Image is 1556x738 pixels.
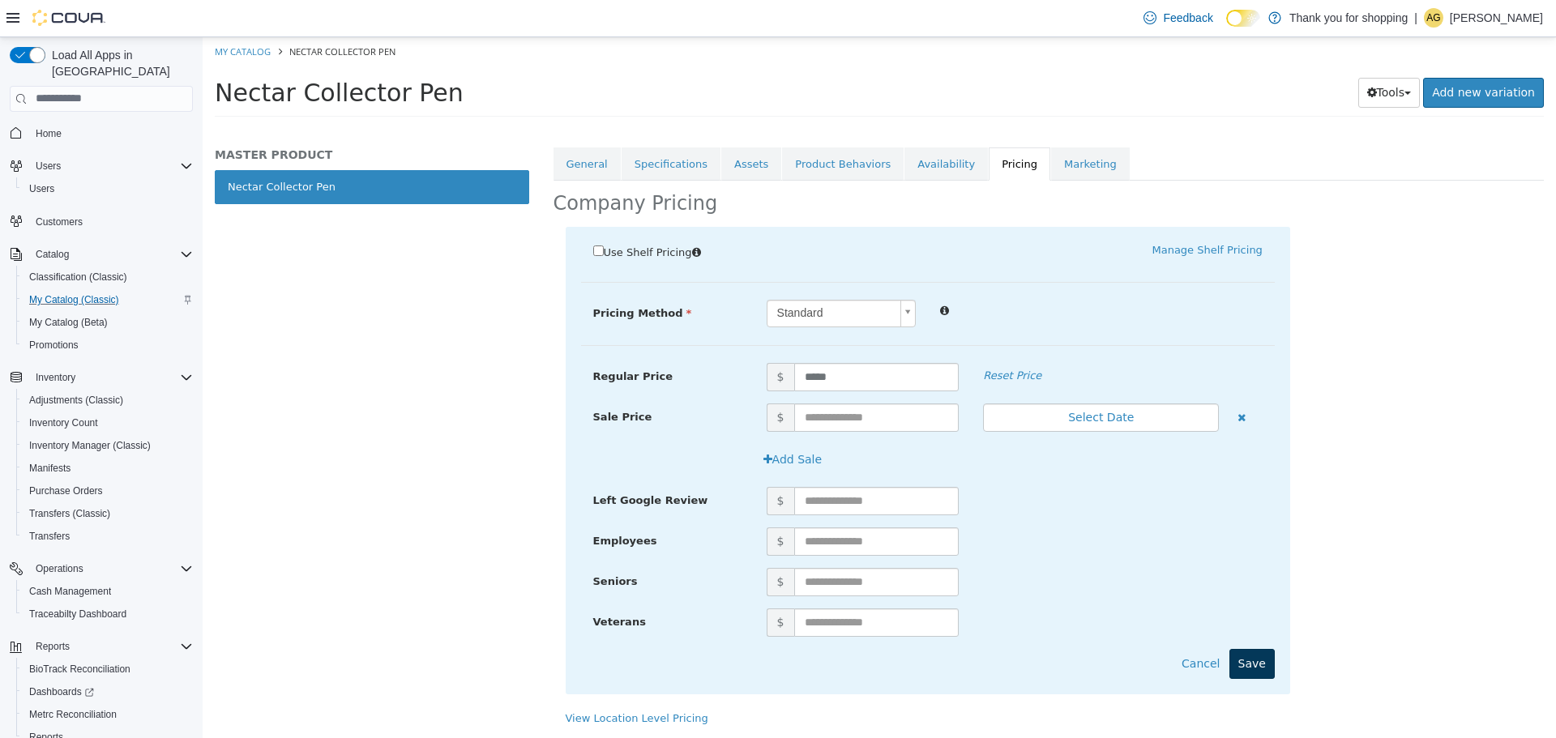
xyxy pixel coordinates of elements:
button: Inventory [3,366,199,389]
img: Cova [32,10,105,26]
span: Transfers [29,530,70,543]
span: Transfers (Classic) [23,504,193,523]
button: Inventory Manager (Classic) [16,434,199,457]
a: Home [29,124,68,143]
span: $ [564,326,592,354]
span: Promotions [29,339,79,352]
span: Classification (Classic) [29,271,127,284]
span: Veterans [391,578,443,591]
a: Availability [702,110,785,144]
span: My Catalog (Classic) [23,290,193,309]
a: Inventory Manager (Classic) [23,436,157,455]
span: Pricing Method [391,270,489,282]
span: Home [29,123,193,143]
span: Inventory Manager (Classic) [23,436,193,455]
span: Operations [29,559,193,578]
span: Traceabilty Dashboard [23,604,193,624]
span: Reports [29,637,193,656]
span: Cash Management [23,582,193,601]
span: AG [1426,8,1440,28]
button: Transfers (Classic) [16,502,199,525]
span: Standard [565,263,691,289]
a: Dashboards [16,680,199,703]
a: Feedback [1137,2,1219,34]
span: Inventory Manager (Classic) [29,439,151,452]
span: Customers [29,211,193,232]
button: Add Sale [552,407,629,437]
span: $ [564,366,592,395]
a: Nectar Collector Pen [12,133,327,167]
a: Purchase Orders [23,481,109,501]
a: Assets [519,110,579,144]
a: Manage Shelf Pricing [949,207,1059,219]
span: Purchase Orders [29,484,103,497]
button: Adjustments (Classic) [16,389,199,412]
span: Users [23,179,193,198]
a: Transfers (Classic) [23,504,117,523]
span: Manifests [29,462,71,475]
button: Metrc Reconciliation [16,703,199,726]
button: Classification (Classic) [16,266,199,288]
a: Classification (Classic) [23,267,134,287]
span: Metrc Reconciliation [29,708,117,721]
p: [PERSON_NAME] [1450,8,1543,28]
button: Reports [3,635,199,658]
button: Operations [29,559,90,578]
span: Regular Price [391,333,470,345]
span: Use Shelf Pricing [401,209,489,221]
span: Reports [36,640,70,653]
button: Purchase Orders [16,480,199,502]
a: Manifests [23,459,77,478]
button: Inventory [29,368,82,387]
a: Promotions [23,335,85,355]
span: Sale Price [391,373,450,386]
span: Metrc Reconciliation [23,705,193,724]
span: $ [564,450,592,478]
a: Pricing [786,110,848,144]
a: My Catalog (Classic) [23,290,126,309]
span: Users [29,182,54,195]
a: BioTrack Reconciliation [23,659,137,679]
span: $ [564,490,592,518]
h5: MASTER PRODUCT [12,110,327,125]
button: Reports [29,637,76,656]
button: Promotions [16,334,199,356]
span: Dark Mode [1226,27,1227,28]
span: My Catalog (Beta) [29,316,108,329]
span: My Catalog (Beta) [23,313,193,332]
span: Promotions [23,335,193,355]
button: Customers [3,210,199,233]
span: Inventory Count [23,413,193,433]
span: Adjustments (Classic) [29,394,123,407]
span: Left Google Review [391,457,506,469]
a: Marketing [849,110,927,144]
a: General [351,110,418,144]
span: Dashboards [23,682,193,702]
a: Transfers [23,527,76,546]
span: Catalog [36,248,69,261]
span: $ [564,571,592,599]
button: Catalog [29,245,75,264]
button: Transfers [16,525,199,548]
span: Load All Apps in [GEOGRAPHIC_DATA] [45,47,193,79]
span: Dashboards [29,685,94,698]
a: Dashboards [23,682,100,702]
button: Catalog [3,243,199,266]
button: BioTrack Reconciliation [16,658,199,680]
span: BioTrack Reconciliation [23,659,193,679]
span: Inventory Count [29,416,98,429]
span: Adjustments (Classic) [23,390,193,410]
button: Select Date [780,366,1016,395]
span: Customers [36,215,83,228]
a: Standard [564,262,713,290]
button: Users [3,155,199,177]
span: Transfers (Classic) [29,507,110,520]
button: Users [29,156,67,176]
button: Cash Management [16,580,199,603]
button: Tools [1156,41,1218,70]
span: Transfers [23,527,193,546]
div: Alejandro Gomez [1424,8,1443,28]
p: Thank you for shopping [1289,8,1408,28]
a: Cash Management [23,582,118,601]
span: Home [36,127,62,140]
